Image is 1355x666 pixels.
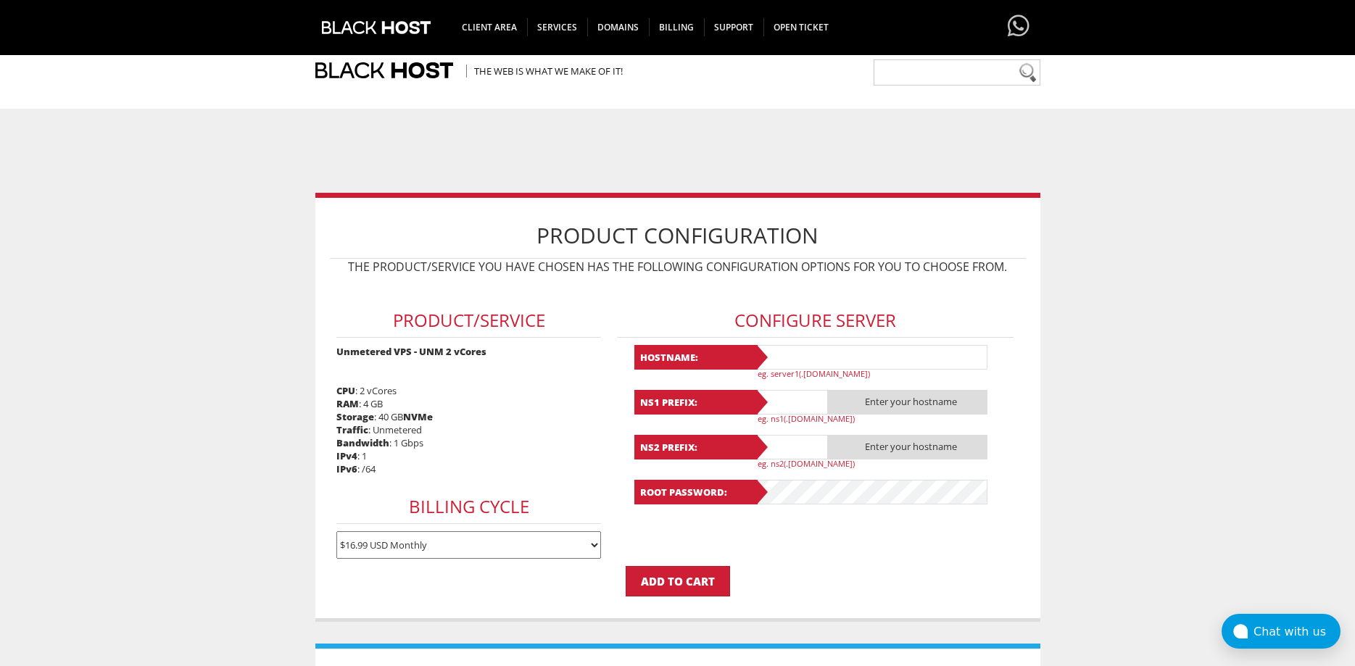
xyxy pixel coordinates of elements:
h3: Billing Cycle [336,490,601,524]
span: Domains [587,18,650,36]
p: eg. ns2(.[DOMAIN_NAME]) [758,458,997,469]
h1: Product Configuration [330,212,1026,259]
b: Hostname: [634,345,758,370]
input: Need help? [874,59,1040,86]
b: IPv6 [336,462,357,475]
span: Support [704,18,764,36]
span: CLIENT AREA [452,18,528,36]
p: eg. ns1(.[DOMAIN_NAME]) [758,413,997,424]
div: : 2 vCores : 4 GB : 40 GB : Unmetered : 1 Gbps : 1 : /64 [330,282,608,566]
button: Chat with us [1222,614,1341,649]
b: Traffic [336,423,368,436]
span: The Web is what we make of it! [466,64,623,78]
p: eg. server1(.[DOMAIN_NAME]) [758,368,997,379]
b: NS1 Prefix: [634,390,758,415]
b: IPv4 [336,449,357,462]
p: The product/service you have chosen has the following configuration options for you to choose from. [330,259,1026,275]
b: NVMe [403,410,433,423]
span: Open Ticket [763,18,839,36]
input: Add to Cart [626,566,730,596]
b: NS2 Prefix: [634,435,758,459]
span: Enter your hostname [828,435,987,459]
span: SERVICES [527,18,588,36]
b: Bandwidth [336,436,389,449]
b: Root Password: [634,480,758,504]
span: Billing [649,18,705,36]
span: Enter your hostname [828,390,987,415]
h3: Configure Server [617,304,1014,338]
b: CPU [336,384,355,397]
strong: Unmetered VPS - UNM 2 vCores [336,345,486,358]
div: Chat with us [1254,625,1341,638]
b: Storage [336,410,374,423]
h3: Product/Service [336,304,601,338]
b: RAM [336,397,359,410]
